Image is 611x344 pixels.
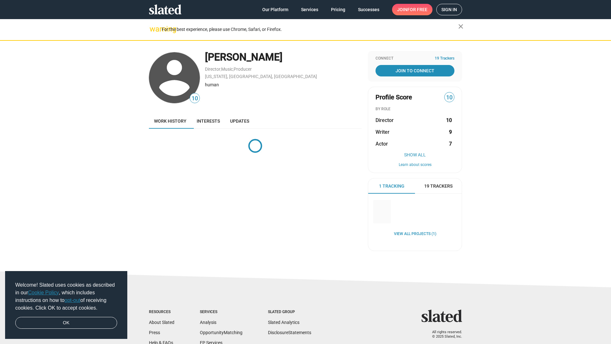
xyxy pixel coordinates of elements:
span: 1 Tracking [379,183,404,189]
span: , [233,68,234,71]
span: Successes [358,4,379,15]
span: Director [376,117,394,124]
div: [PERSON_NAME] [205,50,362,64]
span: 19 Trackers [424,183,453,189]
a: [US_STATE], [GEOGRAPHIC_DATA], [GEOGRAPHIC_DATA] [205,74,317,79]
div: Services [200,310,242,315]
a: OpportunityMatching [200,330,242,335]
span: 10 [190,94,200,103]
span: Actor [376,140,388,147]
a: View all Projects (1) [394,232,436,237]
span: Our Platform [262,4,288,15]
strong: 9 [449,129,452,135]
p: All rights reserved. © 2025 Slated, Inc. [425,330,462,339]
div: human [205,82,362,88]
a: Successes [353,4,384,15]
div: BY ROLE [376,107,454,112]
button: Show All [376,152,454,157]
div: For the best experience, please use Chrome, Safari, or Firefox. [162,25,458,34]
a: Analysis [200,320,216,325]
a: Sign in [436,4,462,15]
span: Join To Connect [377,65,453,76]
a: Join To Connect [376,65,454,76]
a: Services [296,4,323,15]
span: Pricing [331,4,345,15]
a: Music [221,67,233,72]
span: Interests [197,118,220,124]
span: Profile Score [376,93,412,102]
a: Our Platform [257,4,293,15]
a: Slated Analytics [268,320,299,325]
a: Joinfor free [392,4,432,15]
a: Producer [234,67,252,72]
a: Work history [149,113,192,129]
span: 10 [445,93,454,102]
div: Resources [149,310,174,315]
span: , [221,68,221,71]
a: Pricing [326,4,350,15]
a: Cookie Policy [28,290,59,295]
mat-icon: warning [150,25,157,33]
span: Writer [376,129,390,135]
div: Connect [376,56,454,61]
span: Join [397,4,427,15]
div: cookieconsent [5,271,127,339]
span: Welcome! Slated uses cookies as described in our , which includes instructions on how to of recei... [15,281,117,312]
a: Press [149,330,160,335]
div: Slated Group [268,310,311,315]
span: Sign in [441,4,457,15]
a: Updates [225,113,254,129]
strong: 10 [446,117,452,124]
a: opt-out [65,297,81,303]
a: DisclosureStatements [268,330,311,335]
span: 19 Trackers [435,56,454,61]
a: Director [205,67,221,72]
a: About Slated [149,320,174,325]
button: Learn about scores [376,162,454,168]
span: Work history [154,118,186,124]
span: Services [301,4,318,15]
mat-icon: close [457,23,465,30]
a: Interests [192,113,225,129]
a: dismiss cookie message [15,317,117,329]
span: for free [407,4,427,15]
span: Updates [230,118,249,124]
strong: 7 [449,140,452,147]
